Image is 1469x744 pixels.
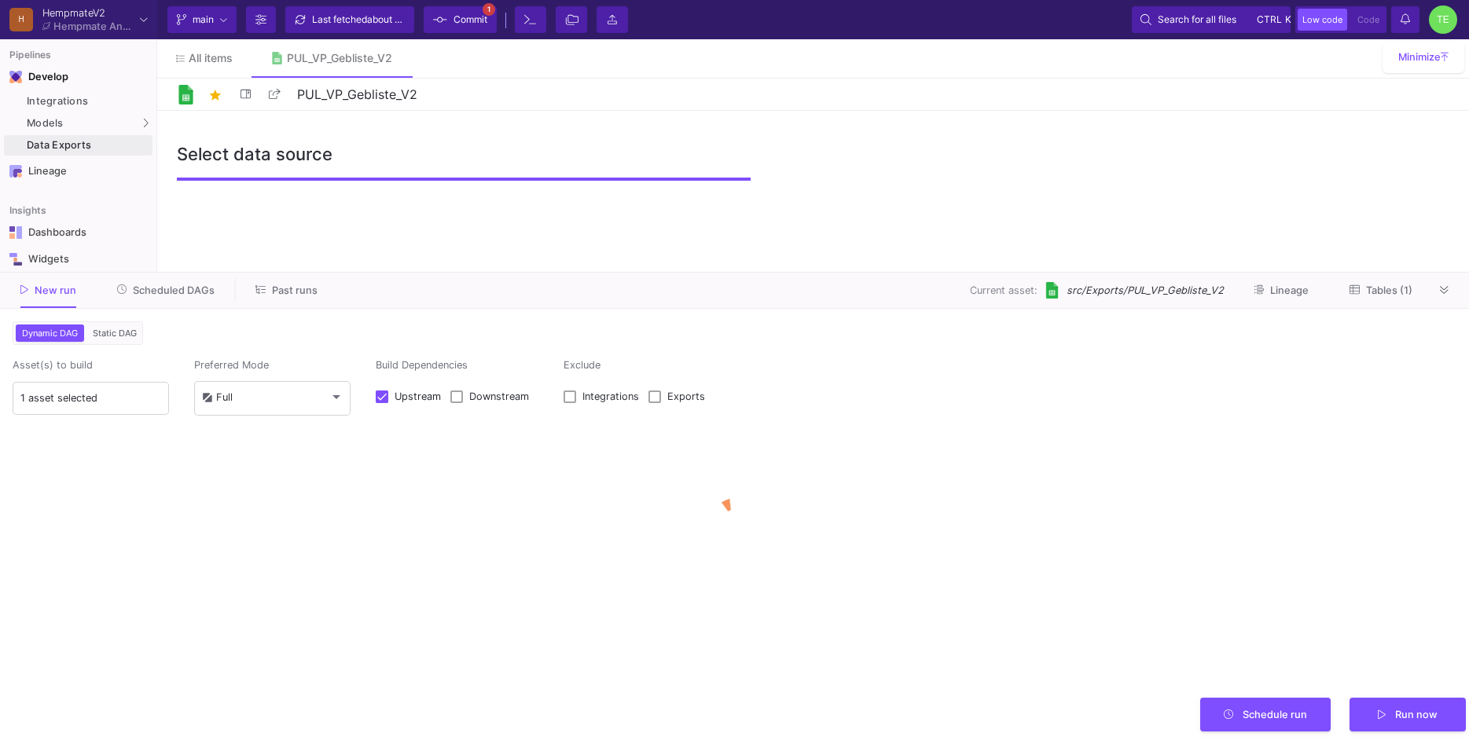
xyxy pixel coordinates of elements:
[90,324,140,342] button: Static DAG
[9,71,22,83] img: Navigation icon
[53,21,134,31] div: Hempmate Analytics
[1067,283,1224,298] span: src/Exports/PUL_VP_Gebliste_V2
[1270,284,1309,296] span: Lineage
[367,13,446,25] span: about 8 hours ago
[1331,278,1431,302] button: Tables (1)
[42,8,134,18] div: HempmateV2
[4,91,152,112] a: Integrations
[1353,9,1384,31] button: Code
[4,159,152,184] a: Navigation iconLineage
[237,278,336,302] button: Past runs
[707,494,762,549] img: logo.gif
[285,6,414,33] button: Last fetchedabout 8 hours ago
[1357,14,1379,25] span: Code
[9,253,22,266] img: Navigation icon
[424,6,497,33] button: Commit
[27,139,149,152] div: Data Exports
[4,247,152,272] a: Navigation iconWidgets
[312,8,406,31] div: Last fetched
[202,391,233,404] div: Full
[27,95,149,108] div: Integrations
[667,390,705,403] span: Exports
[177,144,332,164] h3: Select data source
[20,392,162,405] input: Current asset (default)
[376,357,538,372] span: Build Dependencies
[35,284,76,296] span: New run
[1044,282,1060,299] img: [Legacy] Google Sheets
[4,135,152,156] a: Data Exports
[564,357,714,372] span: Exclude
[1350,698,1466,731] button: Run now
[28,226,130,239] div: Dashboards
[189,52,233,64] span: All items
[1158,8,1236,31] span: Search for all files
[272,284,318,296] span: Past runs
[970,283,1037,298] span: Current asset:
[1424,5,1457,34] button: TE
[1302,14,1342,25] span: Low code
[194,357,351,372] span: Preferred Mode
[1235,278,1328,302] button: Lineage
[9,226,22,239] img: Navigation icon
[206,86,225,104] mat-icon: star
[1366,284,1412,296] span: Tables (1)
[9,165,22,178] img: Navigation icon
[16,324,84,342] button: Dynamic DAG
[1395,709,1438,720] span: Run now
[176,85,196,104] img: Logo
[1243,709,1307,720] span: Schedule run
[133,284,215,296] span: Scheduled DAGs
[582,390,639,403] span: Integrations
[1132,6,1291,33] button: Search for all filesctrlk
[28,165,130,178] div: Lineage
[4,220,152,245] a: Navigation iconDashboards
[395,390,441,403] span: Upstream
[90,328,140,339] span: Static DAG
[167,6,237,33] button: main
[13,357,169,372] span: Asset(s) to build
[2,278,95,302] button: New run
[27,117,64,130] span: Models
[28,253,130,266] div: Widgets
[1252,10,1282,29] button: ctrlk
[454,8,487,31] span: Commit
[1298,9,1347,31] button: Low code
[28,71,52,83] div: Develop
[287,52,392,64] div: PUL_VP_Gebliste_V2
[1285,10,1291,29] span: k
[19,328,81,339] span: Dynamic DAG
[1429,5,1457,34] div: TE
[270,52,284,65] img: Tab icon
[98,278,234,302] button: Scheduled DAGs
[193,8,214,31] span: main
[469,390,529,403] span: Downstream
[1200,698,1331,731] button: Schedule run
[1257,10,1282,29] span: ctrl
[9,8,33,31] div: H
[4,64,152,90] mat-expansion-panel-header: Navigation iconDevelop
